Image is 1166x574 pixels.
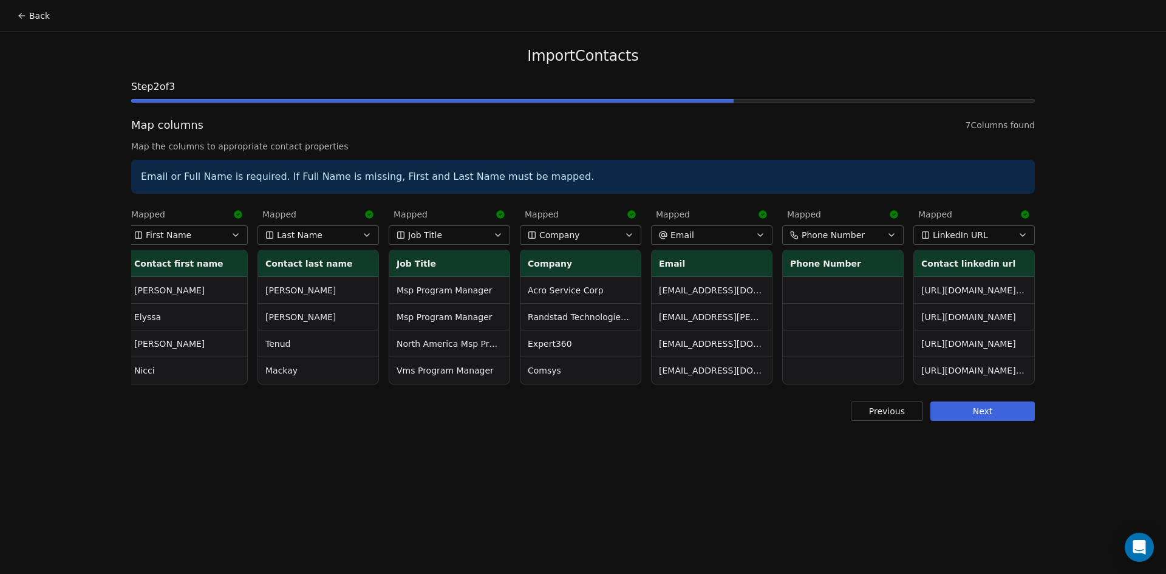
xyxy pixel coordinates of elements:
[389,304,510,330] td: Msp Program Manager
[127,304,247,330] td: Elyssa
[652,250,772,277] th: Email
[787,208,821,220] span: Mapped
[1125,533,1154,562] div: Open Intercom Messenger
[520,357,641,384] td: Comsys
[146,229,191,241] span: First Name
[127,357,247,384] td: Nicci
[930,401,1035,421] button: Next
[966,119,1035,131] span: 7 Columns found
[389,357,510,384] td: Vms Program Manager
[914,250,1034,277] th: Contact linkedin url
[258,277,378,304] td: [PERSON_NAME]
[656,208,690,220] span: Mapped
[258,357,378,384] td: Mackay
[258,250,378,277] th: Contact last name
[525,208,559,220] span: Mapped
[389,330,510,357] td: North America Msp Program Manager
[131,160,1035,194] div: Email or Full Name is required. If Full Name is missing, First and Last Name must be mapped.
[539,229,580,241] span: Company
[670,229,694,241] span: Email
[131,80,1035,94] span: Step 2 of 3
[802,229,865,241] span: Phone Number
[918,208,952,220] span: Mapped
[394,208,428,220] span: Mapped
[527,47,638,65] span: Import Contacts
[127,250,247,277] th: Contact first name
[389,277,510,304] td: Msp Program Manager
[131,140,1035,152] span: Map the columns to appropriate contact properties
[652,277,772,304] td: [EMAIL_ADDRESS][DOMAIN_NAME]
[262,208,296,220] span: Mapped
[914,277,1034,304] td: [URL][DOMAIN_NAME][PERSON_NAME]
[127,277,247,304] td: [PERSON_NAME]
[277,229,322,241] span: Last Name
[258,330,378,357] td: Tenud
[520,250,641,277] th: Company
[520,277,641,304] td: Acro Service Corp
[520,304,641,330] td: Randstad Technologies Us
[783,250,903,277] th: Phone Number
[914,330,1034,357] td: [URL][DOMAIN_NAME]
[851,401,923,421] button: Previous
[10,5,57,27] button: Back
[389,250,510,277] th: Job Title
[520,330,641,357] td: Expert360
[131,208,165,220] span: Mapped
[933,229,988,241] span: LinkedIn URL
[914,304,1034,330] td: [URL][DOMAIN_NAME]
[914,357,1034,384] td: [URL][DOMAIN_NAME][PERSON_NAME]
[652,304,772,330] td: [EMAIL_ADDRESS][PERSON_NAME][DOMAIN_NAME]
[652,330,772,357] td: [EMAIL_ADDRESS][DOMAIN_NAME]
[258,304,378,330] td: [PERSON_NAME]
[127,330,247,357] td: [PERSON_NAME]
[408,229,442,241] span: Job Title
[652,357,772,384] td: [EMAIL_ADDRESS][DOMAIN_NAME]
[131,117,203,133] span: Map columns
